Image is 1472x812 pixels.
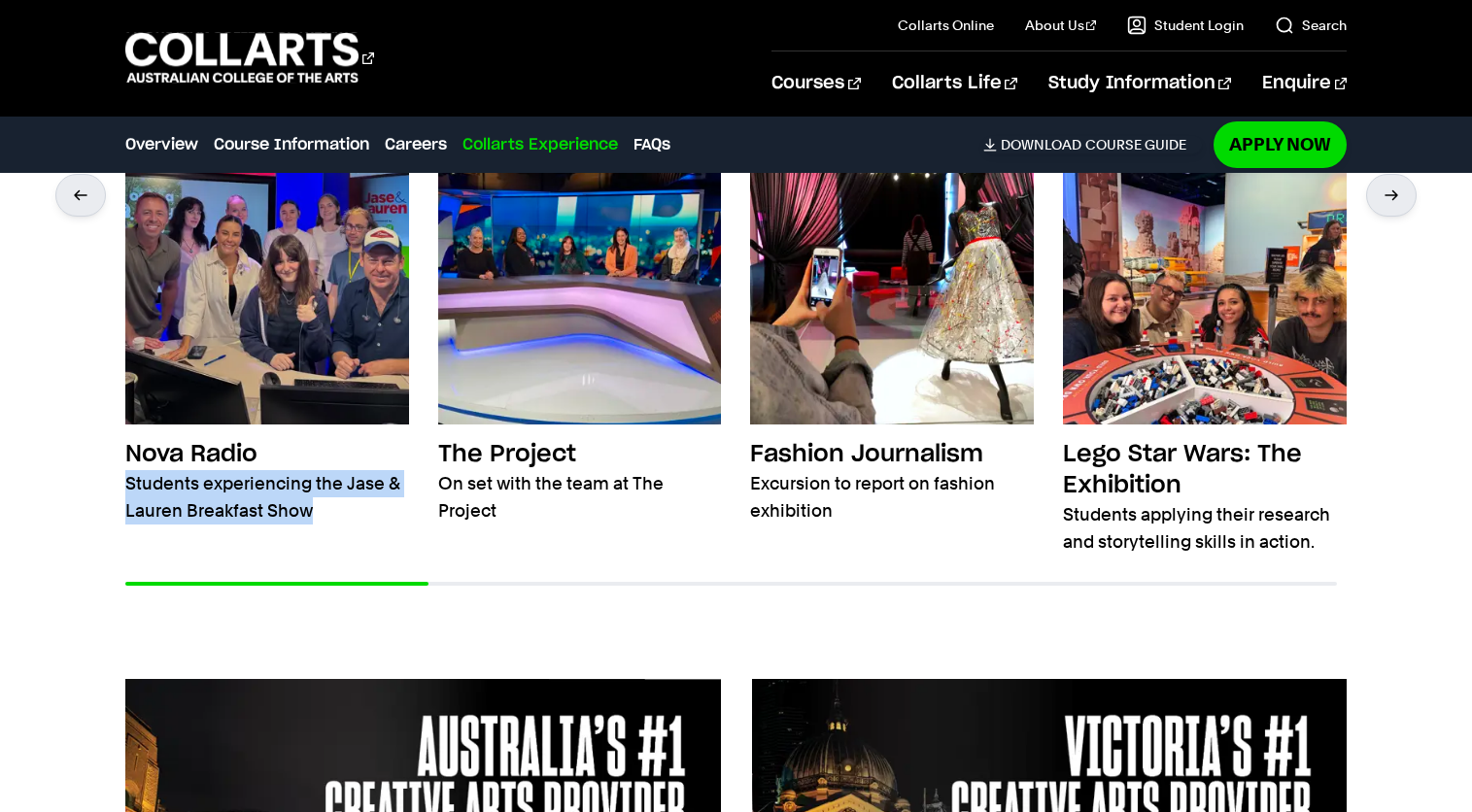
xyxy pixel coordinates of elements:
a: Student Login [1127,16,1244,35]
a: Collarts Experience [462,133,618,156]
p: On set with the team at The Project [438,470,722,524]
a: Course Information [214,133,369,156]
span: Download [1001,136,1081,153]
a: Nova Radio [125,141,409,524]
a: Overview [125,133,198,156]
p: Excursion to report on fashion exhibition [750,470,1034,524]
a: Lego Star Wars: The Exhibition [1063,141,1347,556]
a: Enquire [1262,51,1347,116]
h3: Nova Radio [125,439,257,470]
a: Apply Now [1214,121,1347,167]
div: Go to homepage [125,30,374,85]
a: Search [1275,16,1347,35]
h3: The Project [438,439,576,470]
p: Students applying their research and storytelling skills in action. [1063,501,1347,556]
a: Collarts Life [892,51,1017,116]
a: FAQs [633,133,670,156]
p: Students experiencing the Jase & Lauren Breakfast Show [125,470,409,524]
a: Careers [385,133,447,156]
a: Study Information [1048,51,1231,116]
a: Collarts Online [898,16,994,35]
a: About Us [1025,16,1097,35]
h3: Fashion Journalism [750,439,983,470]
a: DownloadCourse Guide [983,136,1202,153]
h3: Lego Star Wars: The Exhibition [1063,439,1347,501]
a: Fashion Journalism [750,141,1034,524]
a: Courses [771,51,860,116]
a: The Project [438,141,722,524]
